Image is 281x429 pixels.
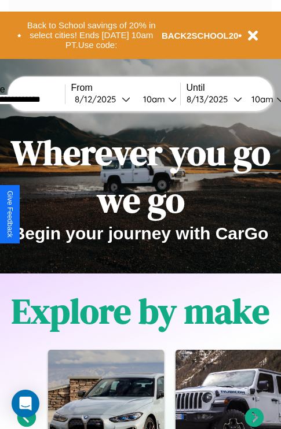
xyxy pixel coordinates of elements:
[187,94,233,105] div: 8 / 13 / 2025
[12,287,269,335] h1: Explore by make
[21,17,162,53] button: Back to School savings of 20% in select cities! Ends [DATE] 10am PT.Use code:
[75,94,122,105] div: 8 / 12 / 2025
[71,83,180,93] label: From
[134,93,180,105] button: 10am
[137,94,168,105] div: 10am
[162,31,239,40] b: BACK2SCHOOL20
[246,94,276,105] div: 10am
[71,93,134,105] button: 8/12/2025
[12,390,39,417] div: Open Intercom Messenger
[6,191,14,238] div: Give Feedback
